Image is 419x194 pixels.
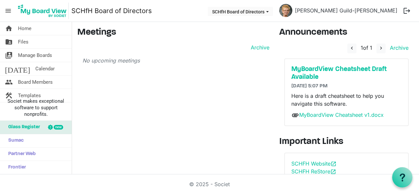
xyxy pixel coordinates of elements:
h3: Important Links [279,136,414,148]
div: new [54,125,63,130]
span: Home [18,22,31,35]
span: switch_account [5,49,13,62]
a: SCHFH Websiteopen_in_new [291,160,337,167]
a: © 2025 - Societ [189,181,230,187]
span: navigate_before [349,45,355,51]
span: folder_shared [5,35,13,48]
h3: Meetings [77,27,269,38]
span: of 1 [361,44,372,51]
p: Here is a draft cheatsheet to help you navigate this software. [291,92,402,108]
span: Frontier [5,161,26,174]
a: Archive [248,44,269,51]
span: 1 [361,44,363,51]
a: [PERSON_NAME] Guild-[PERSON_NAME] [292,4,400,17]
a: MyBoardView Cheatsheet Draft Available [291,65,402,81]
span: Files [18,35,28,48]
span: Templates [18,89,41,102]
span: home [5,22,13,35]
span: Sumac [5,134,24,147]
img: My Board View Logo [16,3,69,19]
button: SCHfH Board of Directors dropdownbutton [208,7,273,16]
span: Calendar [35,62,55,75]
span: attachment [291,111,299,119]
span: open_in_new [331,161,337,167]
span: menu [2,5,14,17]
img: OdoFlBhvpqldIb-P7DSP__0e_FQEGjDop-zdg6bAjxMQkRQHUP05SVAWdTjSztsLK7yiDQnaGncWXRcj43Amrg_thumb.png [279,4,292,17]
a: My Board View Logo [16,3,71,19]
a: Archive [387,44,409,51]
h3: Announcements [279,27,414,38]
span: Glass Register [5,121,40,134]
span: people [5,76,13,89]
button: navigate_before [347,44,356,53]
a: MyBoardView Cheatsheet v1.docx [299,112,384,118]
span: [DATE] 5:07 PM [291,83,328,89]
span: open_in_new [330,169,336,175]
span: [DATE] [5,62,30,75]
span: Manage Boards [18,49,52,62]
span: Board Members [18,76,53,89]
a: SCHfH Board of Directors [71,4,152,17]
button: navigate_next [376,44,386,53]
span: Societ makes exceptional software to support nonprofits. [3,98,69,117]
a: SCHFH ReStoreopen_in_new [291,168,336,175]
span: construction [5,89,13,102]
span: Partner Web [5,148,36,161]
button: logout [400,4,414,18]
p: No upcoming meetings [82,57,269,64]
span: navigate_next [378,45,384,51]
